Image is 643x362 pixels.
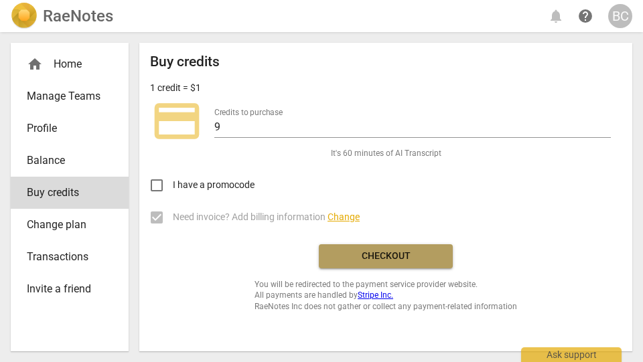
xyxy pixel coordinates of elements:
[173,210,360,224] span: Need invoice? Add billing information
[608,4,632,28] button: BC
[11,145,129,177] a: Balance
[255,279,517,312] span: You will be redirected to the payment service provider website. All payments are handled by RaeNo...
[27,88,102,104] span: Manage Teams
[11,48,129,80] div: Home
[173,178,255,192] span: I have a promocode
[319,244,453,268] button: Checkout
[27,185,102,201] span: Buy credits
[358,290,393,300] a: Stripe Inc.
[11,112,129,145] a: Profile
[43,7,113,25] h2: RaeNotes
[11,3,113,29] a: LogoRaeNotes
[573,4,597,28] a: Help
[27,153,102,169] span: Balance
[11,80,129,112] a: Manage Teams
[577,8,593,24] span: help
[27,217,102,233] span: Change plan
[150,81,201,95] p: 1 credit = $1
[11,209,129,241] a: Change plan
[11,177,129,209] a: Buy credits
[27,120,102,137] span: Profile
[27,56,102,72] div: Home
[27,249,102,265] span: Transactions
[330,250,442,263] span: Checkout
[150,94,204,148] span: credit_card
[521,347,622,362] div: Ask support
[150,54,220,70] h2: Buy credits
[11,241,129,273] a: Transactions
[214,108,283,116] label: Credits to purchase
[11,3,38,29] img: Logo
[11,273,129,305] a: Invite a friend
[27,56,43,72] span: home
[328,211,360,222] span: Change
[331,148,441,159] span: It's 60 minutes of AI Transcript
[27,281,102,297] span: Invite a friend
